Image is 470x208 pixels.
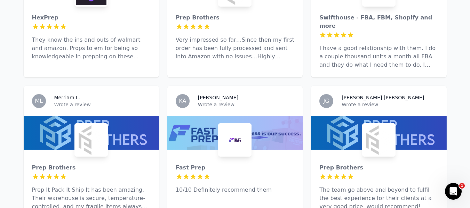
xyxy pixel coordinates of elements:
[176,164,294,172] div: Fast Prep
[32,164,151,172] div: Prep Brothers
[32,14,151,22] div: HexPrep
[176,186,294,194] p: 10/10 Definitely recommend them
[198,101,294,108] p: Wrote a review
[364,125,394,155] img: Prep Brothers
[342,101,438,108] p: Wrote a review
[342,94,424,101] h3: [PERSON_NAME] [PERSON_NAME]
[198,94,238,101] h3: [PERSON_NAME]
[32,36,151,61] p: They know the ins and outs of walmart and amazon. Props to em for being so knowledgeable in prepp...
[176,36,294,61] p: Very impressed so far…Since then my first order has been fully processed and sent into Amazon wit...
[459,183,465,189] span: 1
[35,98,43,104] span: ML
[54,94,80,101] h3: Merriam L.
[324,98,329,104] span: JG
[54,101,151,108] p: Wrote a review
[319,44,438,69] p: I have a good relationship with them. I do a couple thousand units a month all FBA and they do wh...
[319,164,438,172] div: Prep Brothers
[445,183,462,200] iframe: Intercom live chat
[179,98,186,104] span: KA
[176,14,294,22] div: Prep Brothers
[319,14,438,30] div: Swifthouse - FBA, FBM, Shopify and more
[76,125,106,155] img: Prep Brothers
[220,125,250,155] img: Fast Prep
